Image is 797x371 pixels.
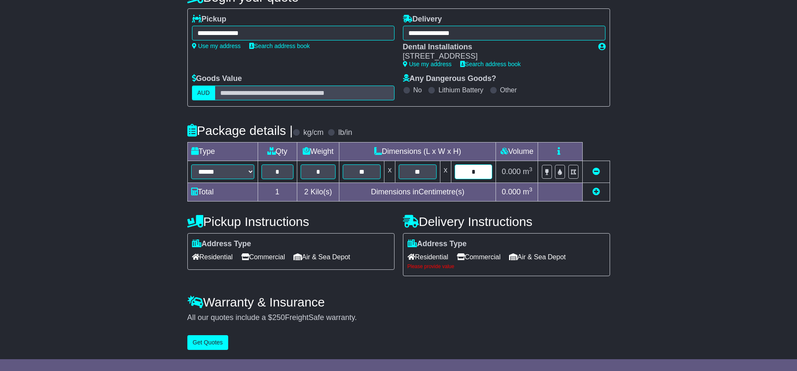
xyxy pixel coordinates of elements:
[496,142,538,161] td: Volume
[338,128,352,137] label: lb/in
[403,74,496,83] label: Any Dangerous Goods?
[258,183,297,201] td: 1
[293,250,350,263] span: Air & Sea Depot
[529,186,533,193] sup: 3
[192,86,216,100] label: AUD
[408,239,467,249] label: Address Type
[192,250,233,263] span: Residential
[384,161,395,183] td: x
[523,188,533,196] span: m
[249,43,310,49] a: Search address book
[187,335,229,350] button: Get Quotes
[187,183,258,201] td: Total
[403,52,590,61] div: [STREET_ADDRESS]
[413,86,422,94] label: No
[192,15,227,24] label: Pickup
[192,74,242,83] label: Goods Value
[339,142,496,161] td: Dimensions (L x W x H)
[403,43,590,52] div: Dental Installations
[339,183,496,201] td: Dimensions in Centimetre(s)
[440,161,451,183] td: x
[187,215,395,229] h4: Pickup Instructions
[438,86,483,94] label: Lithium Battery
[403,61,452,67] a: Use my address
[408,250,448,263] span: Residential
[303,128,323,137] label: kg/cm
[187,295,610,309] h4: Warranty & Insurance
[460,61,521,67] a: Search address book
[258,142,297,161] td: Qty
[592,167,600,176] a: Remove this item
[304,188,308,196] span: 2
[241,250,285,263] span: Commercial
[403,215,610,229] h4: Delivery Instructions
[500,86,517,94] label: Other
[187,142,258,161] td: Type
[457,250,501,263] span: Commercial
[502,188,521,196] span: 0.000
[272,313,285,322] span: 250
[192,43,241,49] a: Use my address
[297,183,339,201] td: Kilo(s)
[509,250,566,263] span: Air & Sea Depot
[523,167,533,176] span: m
[502,167,521,176] span: 0.000
[592,188,600,196] a: Add new item
[192,239,251,249] label: Address Type
[187,124,293,137] h4: Package details |
[408,263,605,269] div: Please provide value
[297,142,339,161] td: Weight
[529,166,533,172] sup: 3
[187,313,610,323] div: All our quotes include a $ FreightSafe warranty.
[403,15,442,24] label: Delivery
